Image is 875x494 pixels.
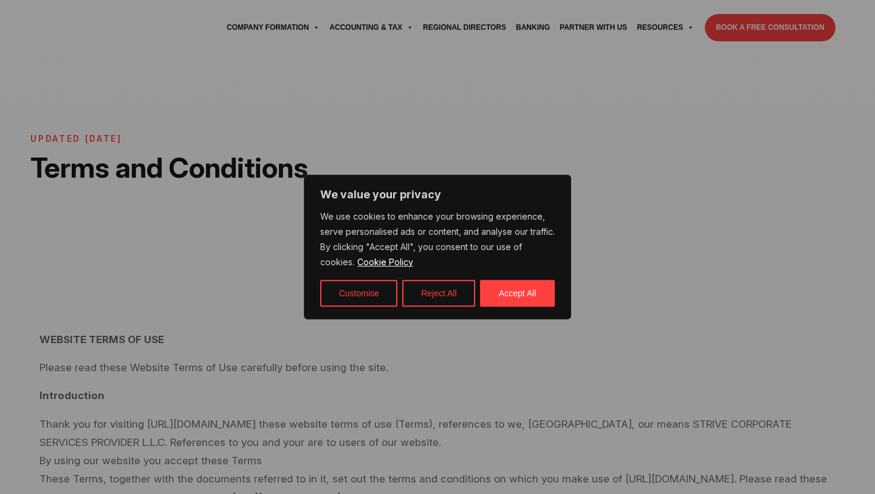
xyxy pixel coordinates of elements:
[357,256,414,268] a: Cookie Policy
[320,280,397,307] button: Customise
[320,187,555,202] p: We value your privacy
[320,209,555,270] p: We use cookies to enhance your browsing experience, serve personalised ads or content, and analys...
[480,280,555,307] button: Accept All
[402,280,475,307] button: Reject All
[304,175,571,319] div: We value your privacy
